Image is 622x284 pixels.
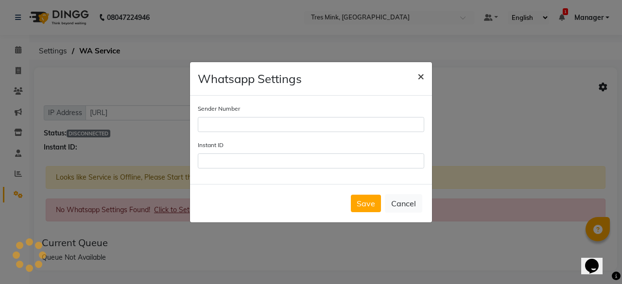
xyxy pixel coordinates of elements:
button: Close [410,62,432,89]
button: Cancel [385,194,422,213]
span: × [417,68,424,83]
h4: Whatsapp Settings [198,70,302,87]
label: Sender Number [198,104,240,113]
button: Save [351,195,381,212]
iframe: chat widget [581,245,612,274]
label: Instant ID [198,141,224,150]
